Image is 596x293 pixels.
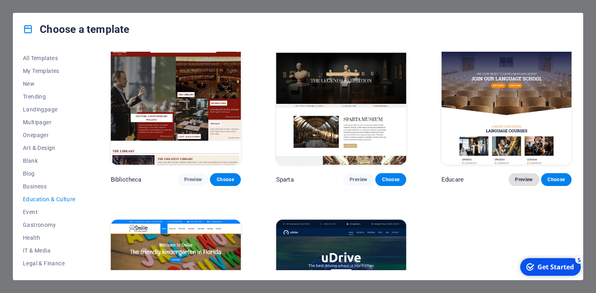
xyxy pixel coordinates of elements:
[23,158,75,164] span: Blank
[23,90,75,103] button: Trending
[23,116,75,129] button: Multipager
[382,176,399,183] span: Choose
[276,176,294,184] p: Sparta
[23,206,75,218] button: Event
[23,65,75,77] button: My Templates
[350,176,367,183] span: Preview
[23,222,75,228] span: Gastronomy
[23,77,75,90] button: New
[515,176,533,183] span: Preview
[23,132,75,138] span: Onepager
[23,145,75,151] span: Art & Design
[441,45,572,165] img: Educare
[23,119,75,125] span: Multipager
[23,93,75,100] span: Trending
[23,52,75,65] button: All Templates
[547,176,565,183] span: Choose
[22,8,58,16] div: Get Started
[23,141,75,154] button: Art & Design
[23,244,75,257] button: IT & Media
[216,176,234,183] span: Choose
[23,209,75,215] span: Event
[23,68,75,74] span: My Templates
[178,173,208,186] button: Preview
[23,183,75,190] span: Business
[541,173,572,186] button: Choose
[23,234,75,241] span: Health
[23,257,75,270] button: Legal & Finance
[441,176,464,184] p: Educare
[23,218,75,231] button: Gastronomy
[23,23,129,36] h4: Choose a template
[111,45,241,165] img: Bibliotheca
[23,270,75,283] button: Non-Profit
[23,55,75,61] span: All Templates
[509,173,539,186] button: Preview
[210,173,240,186] button: Choose
[184,176,202,183] span: Preview
[23,170,75,177] span: Blog
[23,231,75,244] button: Health
[276,45,406,165] img: Sparta
[23,260,75,267] span: Legal & Finance
[23,196,75,202] span: Education & Culture
[23,193,75,206] button: Education & Culture
[23,106,75,113] span: Landingpage
[375,173,406,186] button: Choose
[23,180,75,193] button: Business
[59,1,67,9] div: 5
[23,247,75,254] span: IT & Media
[4,3,65,21] div: Get Started 5 items remaining, 0% complete
[23,129,75,141] button: Onepager
[23,81,75,87] span: New
[343,173,374,186] button: Preview
[23,154,75,167] button: Blank
[23,167,75,180] button: Blog
[111,176,142,184] p: Bibliotheca
[23,103,75,116] button: Landingpage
